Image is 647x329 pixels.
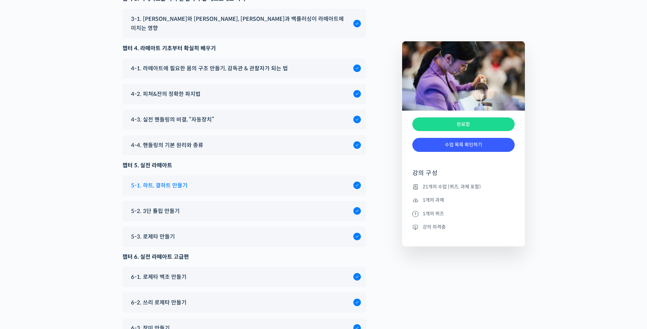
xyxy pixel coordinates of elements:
li: 1개의 퀴즈 [412,210,515,218]
a: 6-1. 로제타 백조 만들기 [128,272,361,282]
span: 6-2. 쓰리 로제타 만들기 [131,298,187,307]
a: 대화 [45,216,88,233]
a: 5-2. 3단 튤립 만들기 [128,206,361,216]
span: 홈 [21,227,26,232]
span: 4-4. 핸들링의 기본 원리와 종류 [131,141,203,150]
a: 설정 [88,216,131,233]
div: 챕터 5. 실전 라떼아트 [122,161,366,170]
a: 홈 [2,216,45,233]
span: 4-2. 피쳐&잔의 정확한 파지법 [131,89,201,99]
span: 대화 [62,227,71,232]
a: 4-1. 라떼아트에 필요한 몸의 구조 만들기, 감독관 & 관찰자가 되는 법 [128,64,361,73]
li: 강의 자격증 [412,223,515,231]
div: 챕터 4. 라떼아트 기초부터 확실히 배우기 [122,44,366,53]
li: 1개의 과제 [412,196,515,204]
span: 6-1. 로제타 백조 만들기 [131,272,187,282]
span: 5-3. 로제타 만들기 [131,232,175,241]
h4: 강의 구성 [412,169,515,183]
li: 21개의 수업 (퀴즈, 과제 포함) [412,183,515,191]
a: 5-1. 하트, 결하트 만들기 [128,181,361,190]
span: 설정 [105,227,114,232]
span: 5-2. 3단 튤립 만들기 [131,206,180,216]
a: 4-3. 실전 핸들링의 비결, “자동장치” [128,115,361,124]
a: 수업 목록 확인하기 [412,138,515,152]
a: 4-2. 피쳐&잔의 정확한 파지법 [128,89,361,99]
div: 챕터 6. 실전 라떼아트 고급편 [122,252,366,261]
span: 4-1. 라떼아트에 필요한 몸의 구조 만들기, 감독관 & 관찰자가 되는 법 [131,64,288,73]
span: 5-1. 하트, 결하트 만들기 [131,181,188,190]
a: 4-4. 핸들링의 기본 원리와 종류 [128,141,361,150]
a: 5-3. 로제타 만들기 [128,232,361,241]
span: 3-1. [PERSON_NAME]와 [PERSON_NAME], [PERSON_NAME]과 백플러싱이 라떼아트에 미치는 영향 [131,14,350,33]
a: 6-2. 쓰리 로제타 만들기 [128,298,361,307]
div: 완료함 [412,117,515,131]
span: 4-3. 실전 핸들링의 비결, “자동장치” [131,115,214,124]
a: 3-1. [PERSON_NAME]와 [PERSON_NAME], [PERSON_NAME]과 백플러싱이 라떼아트에 미치는 영향 [128,14,361,33]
